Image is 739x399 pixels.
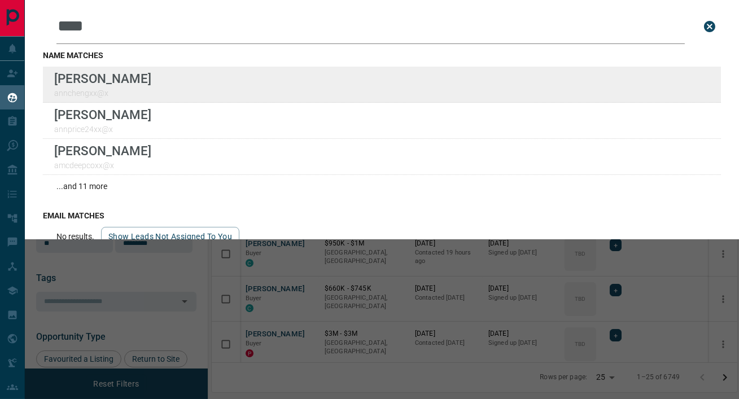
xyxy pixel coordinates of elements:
[54,71,151,86] p: [PERSON_NAME]
[43,211,721,220] h3: email matches
[54,161,151,170] p: amcdeepcoxx@x
[56,232,94,241] p: No results.
[101,227,239,246] button: show leads not assigned to you
[54,125,151,134] p: annprice24xx@x
[54,143,151,158] p: [PERSON_NAME]
[698,15,721,38] button: close search bar
[54,107,151,122] p: [PERSON_NAME]
[43,51,721,60] h3: name matches
[54,89,151,98] p: annchengxx@x
[43,175,721,198] div: ...and 11 more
